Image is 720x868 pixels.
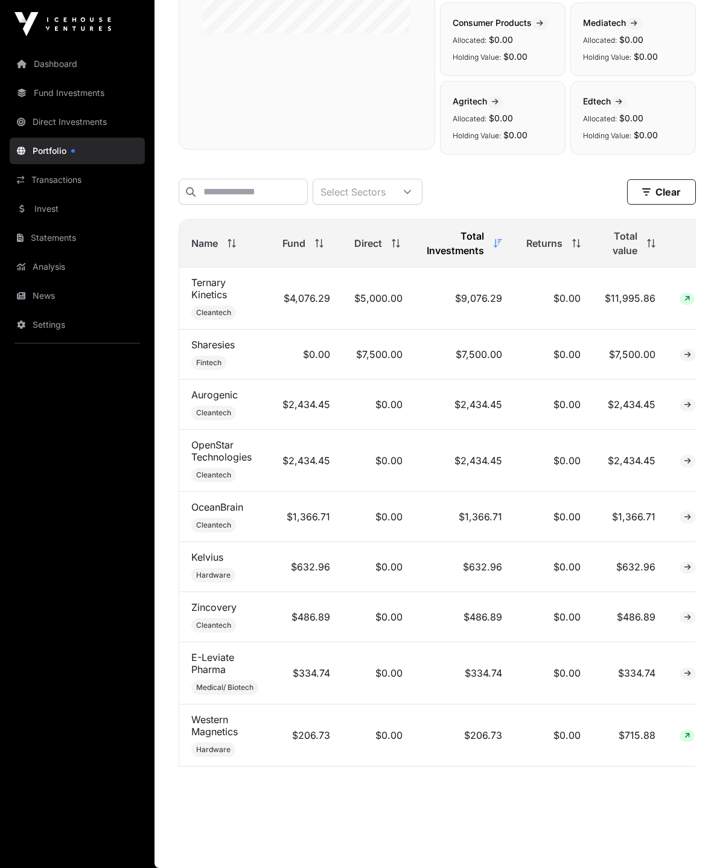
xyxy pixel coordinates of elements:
[634,130,658,140] span: $0.00
[191,389,238,401] a: Aurogenic
[605,229,637,258] span: Total value
[634,51,658,62] span: $0.00
[196,745,231,755] span: Hardware
[270,430,342,492] td: $2,434.45
[427,229,484,258] span: Total Investments
[10,196,145,222] a: Invest
[191,501,243,513] a: OceanBrain
[415,704,514,767] td: $206.73
[514,430,593,492] td: $0.00
[10,138,145,164] a: Portfolio
[196,570,231,580] span: Hardware
[191,551,223,563] a: Kelvius
[196,520,231,530] span: Cleantech
[313,179,393,204] div: Select Sectors
[10,225,145,251] a: Statements
[191,651,234,675] a: E-Leviate Pharma
[453,18,548,28] span: Consumer Products
[583,18,642,28] span: Mediatech
[14,12,111,36] img: Icehouse Ventures Logo
[514,542,593,592] td: $0.00
[342,704,415,767] td: $0.00
[583,131,631,140] span: Holding Value:
[196,621,231,630] span: Cleantech
[619,34,643,45] span: $0.00
[342,492,415,542] td: $0.00
[191,236,218,251] span: Name
[514,492,593,542] td: $0.00
[514,592,593,642] td: $0.00
[342,380,415,430] td: $0.00
[526,236,562,251] span: Returns
[453,53,501,62] span: Holding Value:
[282,236,305,251] span: Fund
[503,51,527,62] span: $0.00
[10,109,145,135] a: Direct Investments
[191,713,238,738] a: Western Magnetics
[503,130,527,140] span: $0.00
[593,704,667,767] td: $715.88
[415,430,514,492] td: $2,434.45
[270,267,342,330] td: $4,076.29
[342,642,415,704] td: $0.00
[593,542,667,592] td: $632.96
[514,642,593,704] td: $0.00
[354,236,382,251] span: Direct
[10,311,145,338] a: Settings
[593,492,667,542] td: $1,366.71
[342,592,415,642] td: $0.00
[415,330,514,380] td: $7,500.00
[191,276,227,301] a: Ternary Kinetics
[196,470,231,480] span: Cleantech
[10,282,145,309] a: News
[489,113,513,123] span: $0.00
[342,430,415,492] td: $0.00
[619,113,643,123] span: $0.00
[415,380,514,430] td: $2,434.45
[415,592,514,642] td: $486.89
[415,542,514,592] td: $632.96
[191,439,252,463] a: OpenStar Technologies
[10,254,145,280] a: Analysis
[196,683,253,692] span: Medical/ Biotech
[453,114,486,123] span: Allocated:
[10,167,145,193] a: Transactions
[270,542,342,592] td: $632.96
[342,542,415,592] td: $0.00
[191,339,235,351] a: Sharesies
[415,642,514,704] td: $334.74
[514,267,593,330] td: $0.00
[514,330,593,380] td: $0.00
[593,592,667,642] td: $486.89
[342,267,415,330] td: $5,000.00
[10,80,145,106] a: Fund Investments
[196,358,221,368] span: Fintech
[627,179,696,205] button: Clear
[415,492,514,542] td: $1,366.71
[583,36,617,45] span: Allocated:
[270,380,342,430] td: $2,434.45
[191,601,237,613] a: Zincovery
[453,131,501,140] span: Holding Value:
[270,330,342,380] td: $0.00
[196,408,231,418] span: Cleantech
[415,267,514,330] td: $9,076.29
[514,380,593,430] td: $0.00
[593,430,667,492] td: $2,434.45
[593,330,667,380] td: $7,500.00
[10,51,145,77] a: Dashboard
[593,642,667,704] td: $334.74
[489,34,513,45] span: $0.00
[196,308,231,318] span: Cleantech
[660,810,720,868] iframe: Chat Widget
[583,53,631,62] span: Holding Value:
[583,96,627,106] span: Edtech
[514,704,593,767] td: $0.00
[453,36,486,45] span: Allocated:
[270,642,342,704] td: $334.74
[270,492,342,542] td: $1,366.71
[270,704,342,767] td: $206.73
[593,267,667,330] td: $11,995.86
[453,96,503,106] span: Agritech
[583,114,617,123] span: Allocated:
